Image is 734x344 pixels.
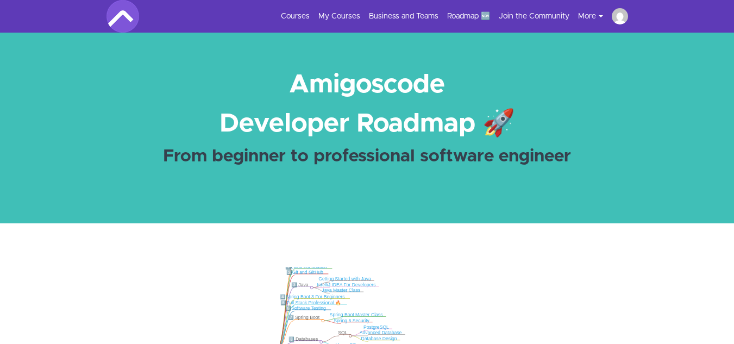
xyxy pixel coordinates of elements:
a: Database Design [361,336,397,341]
a: Java Master Class [322,287,360,292]
a: Business and Teams [369,11,438,22]
div: 4️⃣ [280,294,347,300]
a: Spring 6 Security [334,318,369,323]
a: Advanced Database [360,330,402,335]
a: Software Testing [291,305,326,310]
a: Spring Boot 3 For Beginners [286,295,345,299]
strong: From beginner to professional software engineer [163,148,571,165]
div: 1️⃣ [285,264,329,270]
button: More [578,11,612,22]
a: Roadmap 🆕 [447,11,490,22]
a: Join the Community [499,11,569,22]
div: 8️⃣ Databases [288,336,319,342]
div: SQL [338,330,348,336]
a: Getting Started with Java [318,277,371,282]
a: IntelliJ IDEA For Developers [317,282,376,287]
a: Courses [281,11,310,22]
a: Linux Foundation [291,264,327,269]
strong: Developer Roadmap 🚀 [219,111,515,137]
a: Full Stack Professional 🔥 [286,300,341,305]
div: 6️⃣ [285,305,328,311]
div: 3️⃣ Java [291,282,309,287]
a: Spring Boot Master Class [330,312,383,317]
a: My Courses [318,11,360,22]
strong: Amigoscode [289,72,445,98]
a: PostgreSQL [363,324,389,329]
div: 7️⃣ Spring Boot [288,315,321,321]
div: 5️⃣ [280,299,344,305]
div: 2️⃣ [286,270,325,276]
img: rahulreddy.gopu96@gmail.com [612,8,628,24]
a: Git and GitHub [292,270,323,274]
